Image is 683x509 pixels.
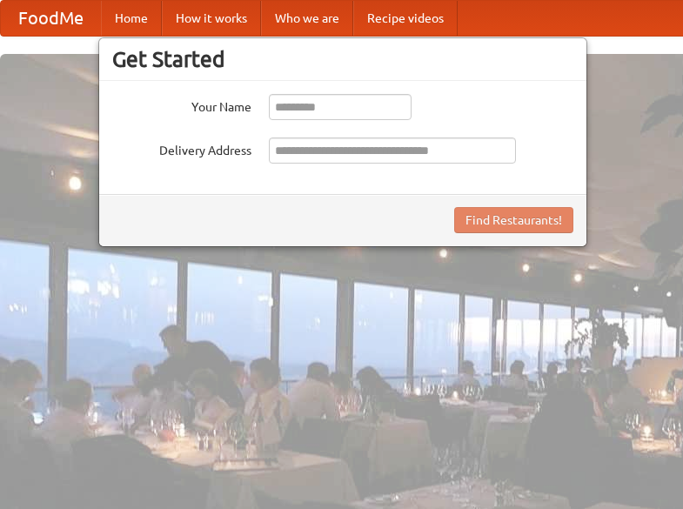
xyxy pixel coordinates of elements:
[261,1,353,36] a: Who we are
[112,94,251,116] label: Your Name
[454,207,573,233] button: Find Restaurants!
[112,137,251,159] label: Delivery Address
[162,1,261,36] a: How it works
[1,1,101,36] a: FoodMe
[353,1,458,36] a: Recipe videos
[101,1,162,36] a: Home
[112,46,573,72] h3: Get Started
